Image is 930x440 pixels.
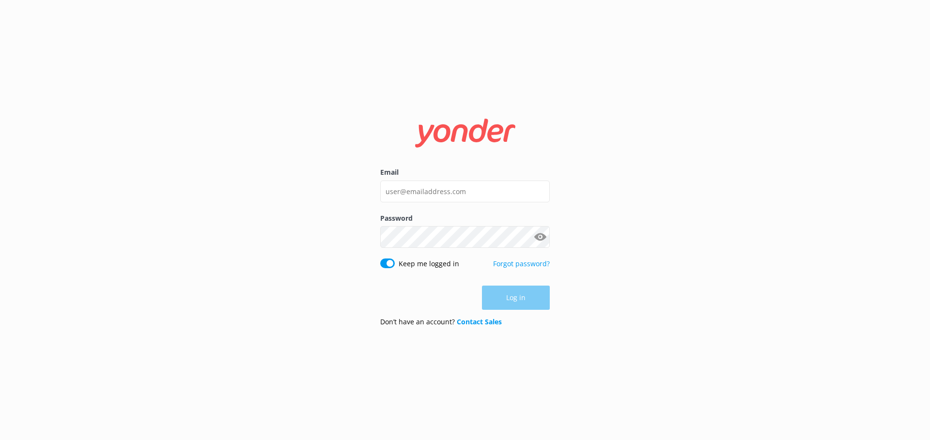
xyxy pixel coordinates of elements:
[493,259,550,268] a: Forgot password?
[530,228,550,247] button: Show password
[380,181,550,202] input: user@emailaddress.com
[380,167,550,178] label: Email
[380,213,550,224] label: Password
[457,317,502,326] a: Contact Sales
[380,317,502,327] p: Don’t have an account?
[399,258,459,269] label: Keep me logged in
